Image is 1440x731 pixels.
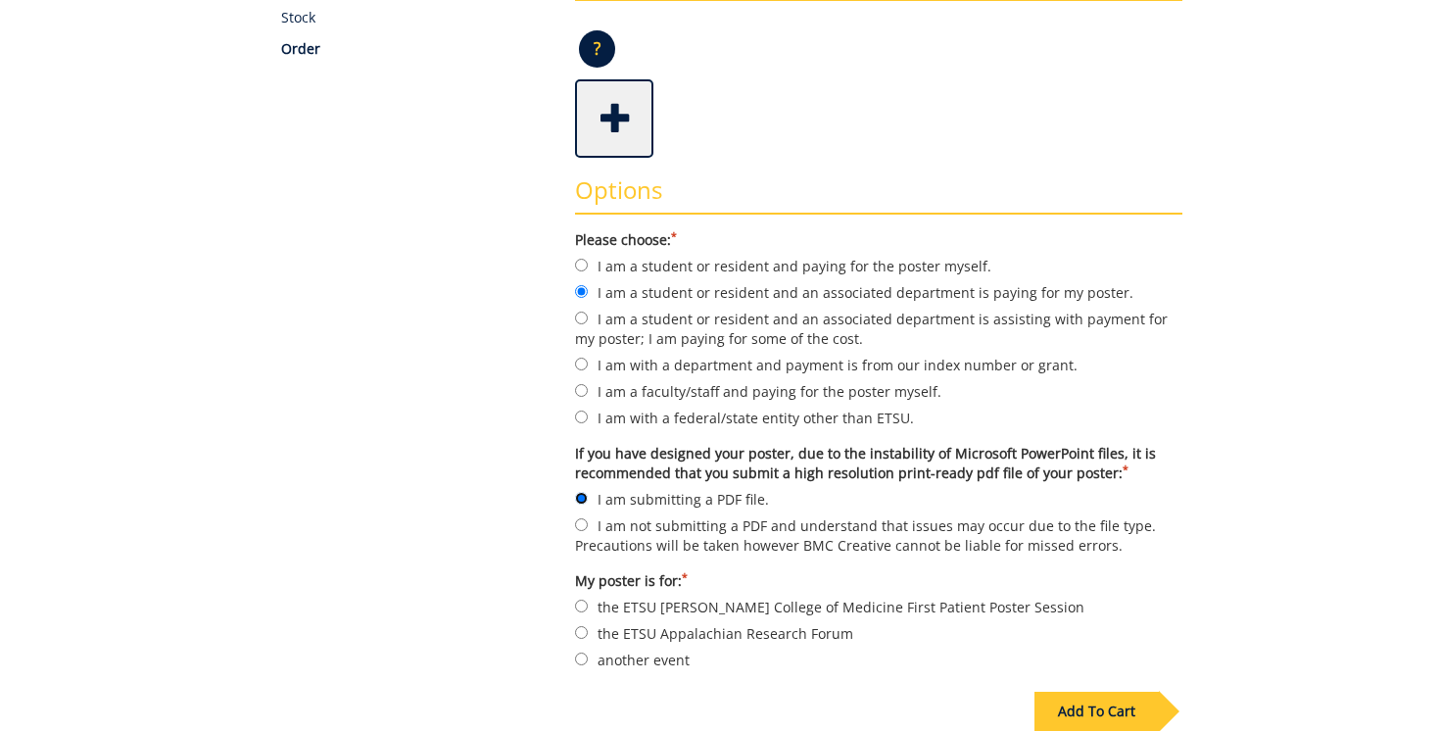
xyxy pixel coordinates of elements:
label: I am a student or resident and paying for the poster myself. [575,255,1182,276]
input: I am submitting a PDF file. [575,492,588,505]
input: another event [575,653,588,665]
label: I am not submitting a PDF and understand that issues may occur due to the file type. Precautions ... [575,514,1182,556]
label: I am a student or resident and an associated department is paying for my poster. [575,281,1182,303]
input: the ETSU Appalachian Research Forum [575,626,588,639]
input: I am a faculty/staff and paying for the poster myself. [575,384,588,397]
label: My poster is for: [575,571,1182,591]
input: the ETSU [PERSON_NAME] College of Medicine First Patient Poster Session [575,600,588,612]
p: ? [579,30,615,68]
input: I am a student or resident and an associated department is paying for my poster. [575,285,588,298]
h3: Options [575,177,1182,215]
label: I am a student or resident and an associated department is assisting with payment for my poster; ... [575,308,1182,349]
label: If you have designed your poster, due to the instability of Microsoft PowerPoint files, it is rec... [575,444,1182,483]
label: I am submitting a PDF file. [575,488,1182,510]
label: I am a faculty/staff and paying for the poster myself. [575,380,1182,402]
label: the ETSU Appalachian Research Forum [575,622,1182,644]
input: I am with a federal/state entity other than ETSU. [575,411,588,423]
input: I am with a department and payment is from our index number or grant. [575,358,588,370]
p: Order [281,39,547,59]
label: another event [575,649,1182,670]
label: the ETSU [PERSON_NAME] College of Medicine First Patient Poster Session [575,596,1182,617]
input: I am a student or resident and paying for the poster myself. [575,259,588,271]
label: Please choose: [575,230,1182,250]
label: I am with a federal/state entity other than ETSU. [575,407,1182,428]
input: I am a student or resident and an associated department is assisting with payment for my poster; ... [575,312,588,324]
label: I am with a department and payment is from our index number or grant. [575,354,1182,375]
p: Stock [281,8,547,27]
input: I am not submitting a PDF and understand that issues may occur due to the file type. Precautions ... [575,518,588,531]
div: Add To Cart [1034,692,1159,731]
